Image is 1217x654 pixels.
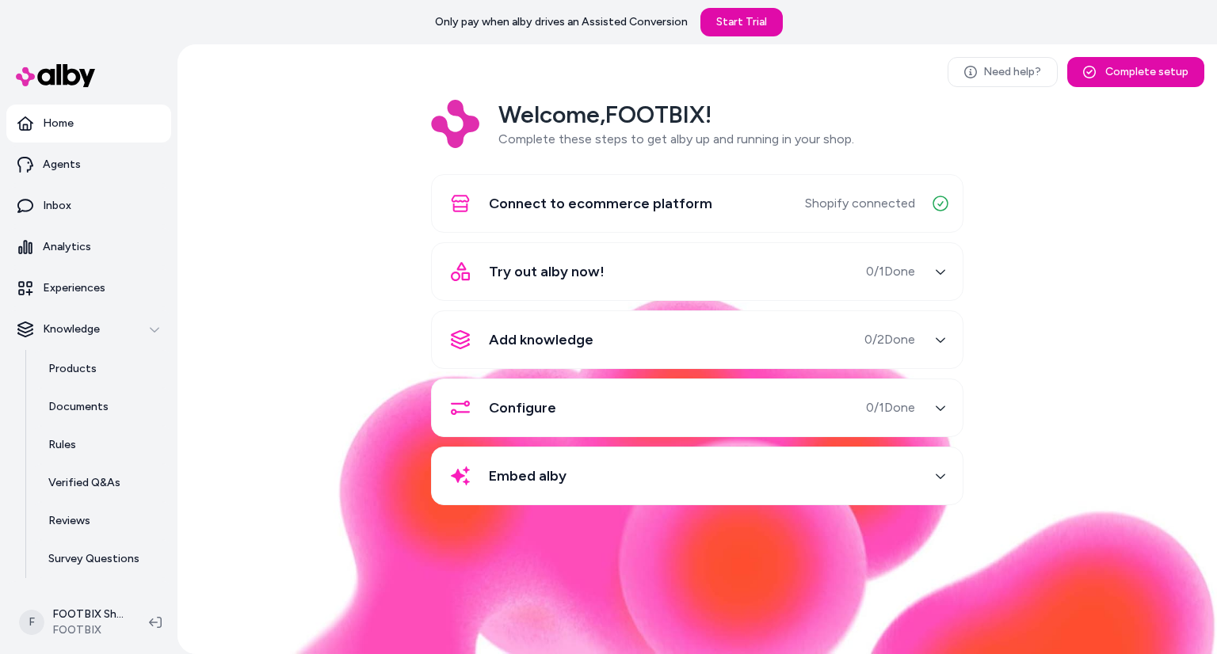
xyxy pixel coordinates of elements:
span: 0 / 2 Done [864,330,915,349]
a: Rules [32,426,171,464]
button: Add knowledge0/2Done [441,321,953,359]
button: Complete setup [1067,57,1204,87]
a: Products [32,350,171,388]
span: Shopify connected [805,194,915,213]
button: FFOOTBIX ShopifyFOOTBIX [10,597,136,648]
p: Products [48,361,97,377]
a: Verified Q&As [32,464,171,502]
p: Rules [48,437,76,453]
span: 0 / 1 Done [866,398,915,417]
p: Home [43,116,74,131]
span: Configure [489,397,556,419]
span: FOOTBIX [52,622,124,638]
a: Inbox [6,187,171,225]
a: Survey Questions [32,540,171,578]
span: 0 / 1 Done [866,262,915,281]
p: Analytics [43,239,91,255]
img: alby Logo [16,64,95,87]
p: Survey Questions [48,551,139,567]
button: Try out alby now!0/1Done [441,253,953,291]
a: Home [6,105,171,143]
button: Embed alby [441,457,953,495]
span: Connect to ecommerce platform [489,192,712,215]
h2: Welcome, FOOTBIX ! [498,100,854,130]
span: Embed alby [489,465,567,487]
p: Experiences [43,280,105,296]
p: Reviews [48,513,90,529]
a: Documents [32,388,171,426]
button: Connect to ecommerce platformShopify connected [441,184,953,222]
img: alby Bubble [177,294,1217,654]
a: Reviews [32,502,171,540]
button: Knowledge [6,310,171,348]
p: Agents [43,157,81,173]
a: Experiences [6,269,171,307]
a: Need help? [948,57,1058,87]
p: FOOTBIX Shopify [52,606,124,622]
img: Logo [431,100,479,148]
p: Knowledge [43,321,100,337]
span: Add knowledge [489,329,593,351]
span: F [19,610,44,635]
a: Agents [6,146,171,184]
p: Documents [48,399,109,415]
span: Try out alby now! [489,260,605,283]
p: Verified Q&As [48,475,120,491]
span: Complete these steps to get alby up and running in your shop. [498,131,854,146]
a: Start Trial [700,8,783,36]
button: Configure0/1Done [441,389,953,427]
a: Analytics [6,228,171,266]
p: Only pay when alby drives an Assisted Conversion [435,14,688,30]
p: Inbox [43,198,71,214]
